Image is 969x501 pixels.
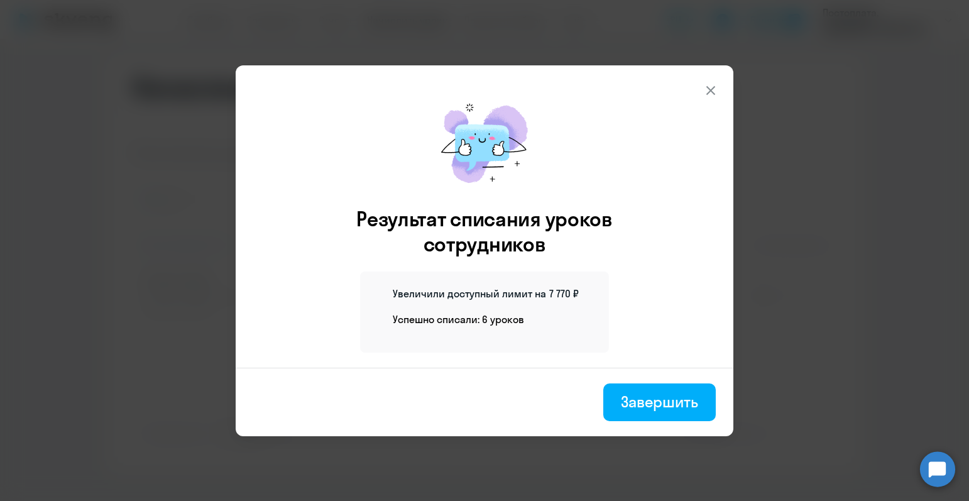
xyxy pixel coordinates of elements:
[603,383,716,421] button: Завершить
[393,287,546,300] span: Увеличили доступный лимит на
[393,312,524,326] h4: Успешно списали: 6 уроков
[339,206,630,256] h3: Результат списания уроков сотрудников
[428,91,541,196] img: mirage-message.png
[549,287,579,300] span: 7 770 ₽
[621,392,698,412] div: Завершить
